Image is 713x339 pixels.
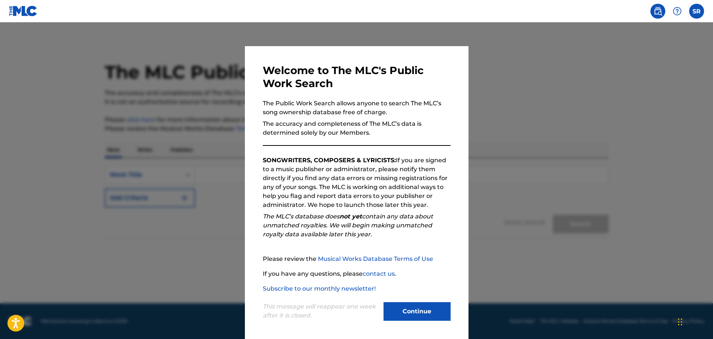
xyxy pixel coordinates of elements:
[670,4,685,19] div: Help
[650,4,665,19] a: Public Search
[692,223,713,283] iframe: Resource Center
[9,6,38,16] img: MLC Logo
[363,270,395,277] a: contact us
[263,64,451,90] h3: Welcome to The MLC's Public Work Search
[263,255,451,263] p: Please review the
[263,99,451,117] p: The Public Work Search allows anyone to search The MLC’s song ownership database free of charge.
[318,255,433,262] a: Musical Works Database Terms of Use
[384,302,451,321] button: Continue
[676,303,713,339] iframe: Chat Widget
[673,7,682,16] img: help
[263,156,451,210] p: If you are signed to a music publisher or administrator, please notify them directly if you find ...
[263,213,433,238] em: The MLC’s database does contain any data about unmatched royalties. We will begin making unmatche...
[263,269,451,278] p: If you have any questions, please .
[263,119,451,137] p: The accuracy and completeness of The MLC’s data is determined solely by our Members.
[340,213,362,220] strong: not yet
[653,7,662,16] img: search
[678,311,682,333] div: Drag
[263,302,379,320] p: This message will reappear one week after it is closed.
[689,4,704,19] div: User Menu
[263,157,396,164] strong: SONGWRITERS, COMPOSERS & LYRICISTS:
[263,285,376,292] a: Subscribe to our monthly newsletter!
